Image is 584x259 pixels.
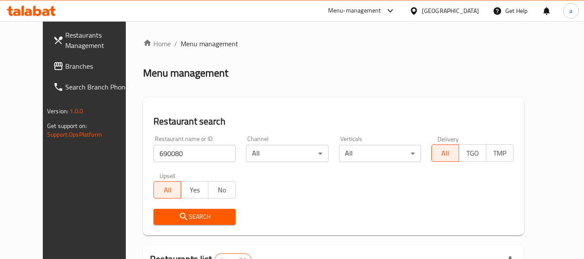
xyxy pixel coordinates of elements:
div: All [339,145,421,162]
span: TGO [463,147,483,160]
span: Version: [47,106,68,117]
span: TMP [490,147,510,160]
div: Menu-management [328,6,381,16]
a: Home [143,38,171,49]
span: Get support on: [47,120,87,131]
span: All [157,184,178,196]
span: Search [160,211,229,222]
li: / [174,38,177,49]
button: Yes [181,181,208,198]
span: No [212,184,232,196]
label: Delivery [437,136,459,142]
a: Search Branch Phone [46,77,140,97]
span: a [569,6,572,16]
button: No [208,181,236,198]
span: Restaurants Management [65,30,134,51]
a: Branches [46,56,140,77]
button: All [153,181,181,198]
a: Restaurants Management [46,25,140,56]
button: TMP [486,144,514,162]
button: Search [153,209,236,225]
button: TGO [459,144,486,162]
div: [GEOGRAPHIC_DATA] [422,6,479,16]
span: Search Branch Phone [65,82,134,92]
h2: Restaurant search [153,115,514,128]
nav: breadcrumb [143,38,524,49]
span: 1.0.0 [70,106,83,117]
div: All [246,145,328,162]
span: Branches [65,61,134,71]
input: Search for restaurant name or ID.. [153,145,236,162]
span: Yes [185,184,205,196]
a: Support.OpsPlatform [47,129,102,140]
label: Upsell [160,173,176,179]
button: All [431,144,459,162]
span: Menu management [181,38,238,49]
span: All [435,147,456,160]
h2: Menu management [143,66,228,80]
